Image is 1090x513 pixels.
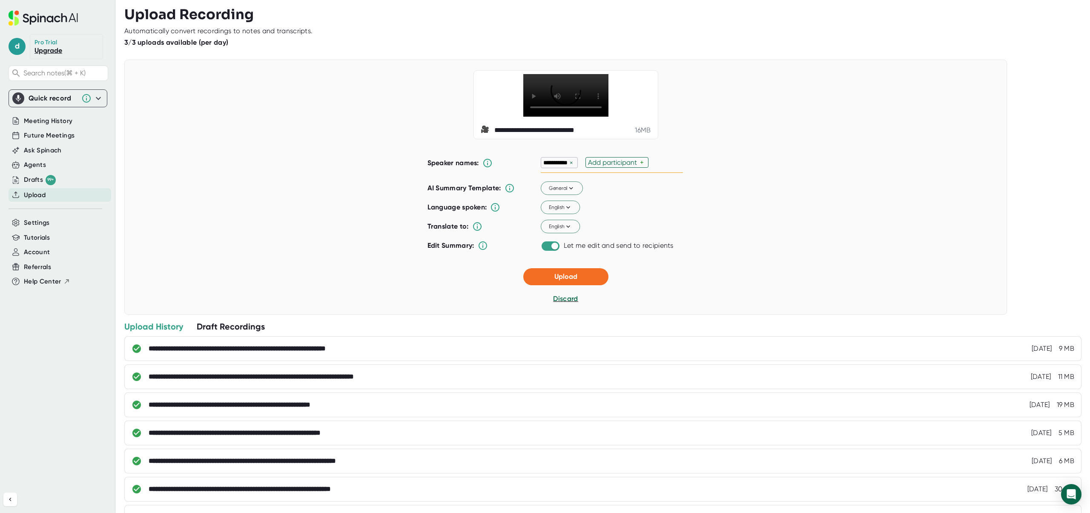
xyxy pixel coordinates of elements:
span: English [548,203,572,211]
span: d [9,38,26,55]
b: Translate to: [427,222,469,230]
div: 7/22/2025, 2:33:46 PM [1032,457,1052,465]
div: 99+ [46,175,56,185]
div: Drafts [24,175,56,185]
div: + [640,158,646,166]
div: Upload History [124,321,183,332]
button: Drafts 99+ [24,175,56,185]
div: 11 MB [1058,373,1075,381]
b: Speaker names: [427,159,479,167]
span: Upload [554,272,577,281]
button: Ask Spinach [24,146,62,155]
button: Tutorials [24,233,50,243]
span: Discard [553,295,578,303]
div: 7/21/2025, 10:17:03 PM [1027,485,1048,493]
button: Agents [24,160,46,170]
button: English [541,220,580,234]
button: Settings [24,218,50,228]
span: Help Center [24,277,61,287]
span: General [548,184,575,192]
h3: Upload Recording [124,6,1081,23]
span: video [481,125,491,135]
button: Account [24,247,50,257]
div: Draft Recordings [197,321,265,332]
div: Automatically convert recordings to notes and transcripts. [124,27,313,35]
b: Edit Summary: [427,241,474,249]
div: 7/22/2025, 2:35:14 PM [1031,429,1052,437]
div: 19 MB [1057,401,1075,409]
button: Upload [523,268,608,285]
div: 7/24/2025, 9:27:12 AM [1031,373,1051,381]
div: 7/22/2025, 3:12:15 PM [1030,401,1050,409]
div: Open Intercom Messenger [1061,484,1081,504]
b: 3/3 uploads available (per day) [124,38,228,46]
button: Help Center [24,277,70,287]
button: General [541,182,583,195]
a: Upgrade [34,46,62,54]
button: Future Meetings [24,131,75,140]
div: 5 MB [1058,429,1074,437]
button: Discard [553,294,578,304]
div: 16 MB [635,126,651,135]
b: Language spoken: [427,203,487,211]
div: Pro Trial [34,39,59,46]
button: Upload [24,190,46,200]
button: Referrals [24,262,51,272]
span: English [548,223,572,230]
div: 9/12/2025, 4:41:23 PM [1032,344,1052,353]
div: 30 MB [1055,485,1075,493]
b: AI Summary Template: [427,184,501,192]
div: 6 MB [1059,457,1074,465]
div: Quick record [12,90,103,107]
button: English [541,201,580,215]
div: × [568,159,575,167]
div: 9 MB [1059,344,1074,353]
div: Quick record [29,94,77,103]
div: Let me edit and send to recipients [564,241,674,250]
button: Collapse sidebar [3,493,17,506]
span: Search notes (⌘ + K) [23,69,106,77]
button: Meeting History [24,116,72,126]
div: Add participant [588,158,640,166]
